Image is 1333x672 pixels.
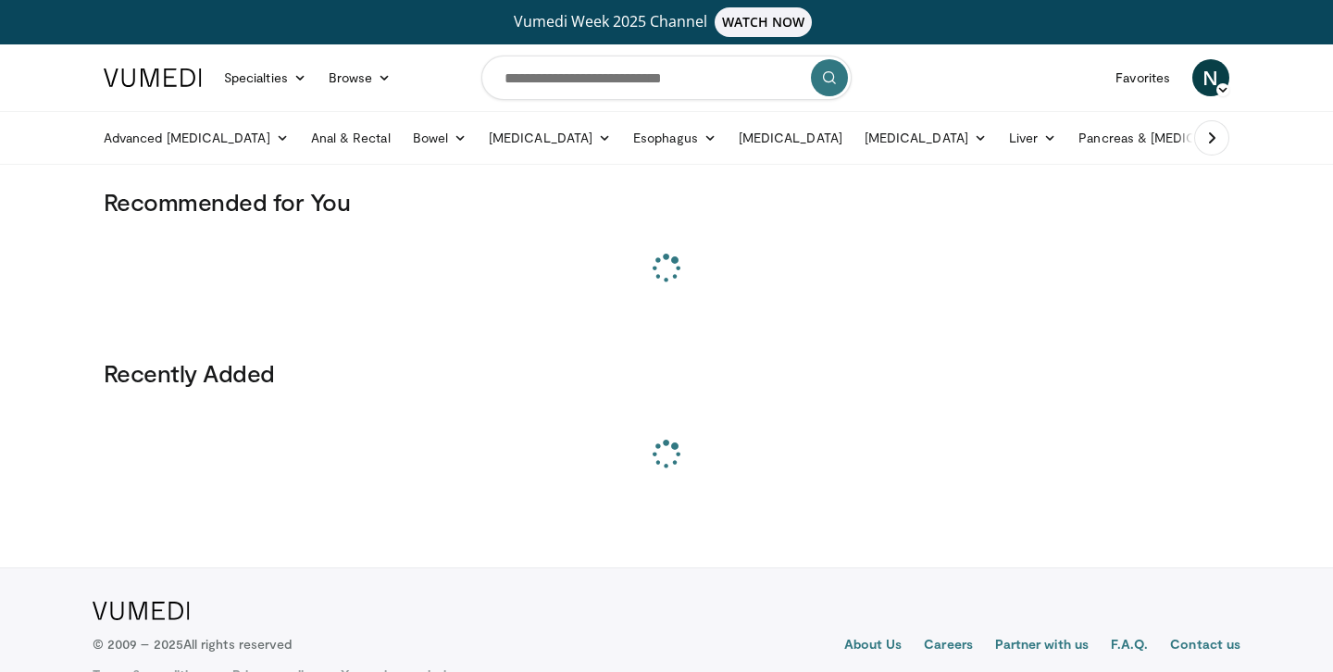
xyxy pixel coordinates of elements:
[715,7,813,37] span: WATCH NOW
[924,635,973,657] a: Careers
[318,59,403,96] a: Browse
[998,119,1067,156] a: Liver
[183,636,292,652] span: All rights reserved
[1170,635,1240,657] a: Contact us
[93,602,190,620] img: VuMedi Logo
[853,119,998,156] a: [MEDICAL_DATA]
[481,56,852,100] input: Search topics, interventions
[995,635,1089,657] a: Partner with us
[1067,119,1284,156] a: Pancreas & [MEDICAL_DATA]
[1111,635,1148,657] a: F.A.Q.
[1104,59,1181,96] a: Favorites
[728,119,853,156] a: [MEDICAL_DATA]
[844,635,903,657] a: About Us
[106,7,1227,37] a: Vumedi Week 2025 ChannelWATCH NOW
[402,119,478,156] a: Bowel
[1192,59,1229,96] a: N
[478,119,622,156] a: [MEDICAL_DATA]
[93,635,292,653] p: © 2009 – 2025
[622,119,728,156] a: Esophagus
[104,187,1229,217] h3: Recommended for You
[93,119,300,156] a: Advanced [MEDICAL_DATA]
[213,59,318,96] a: Specialties
[104,68,202,87] img: VuMedi Logo
[300,119,402,156] a: Anal & Rectal
[104,358,1229,388] h3: Recently Added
